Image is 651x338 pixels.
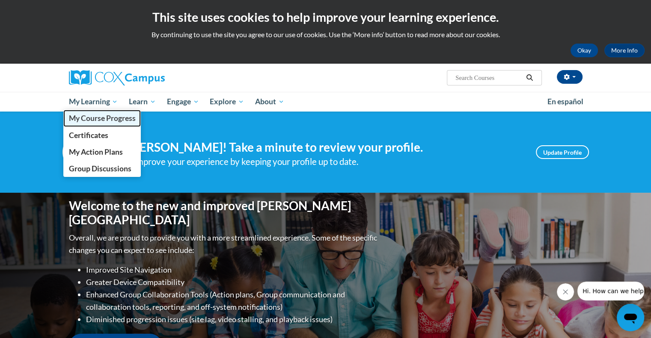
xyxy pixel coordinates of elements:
[69,70,232,85] a: Cox Campus
[167,97,199,107] span: Engage
[455,73,523,83] input: Search Courses
[63,92,124,112] a: My Learning
[56,92,595,112] div: Main menu
[86,288,379,313] li: Enhanced Group Collaboration Tools (Action plans, Group communication and collaboration tools, re...
[63,127,141,144] a: Certificates
[523,73,536,83] button: Search
[571,44,598,57] button: Okay
[6,30,645,39] p: By continuing to use the site you agree to our use of cookies. Use the ‘More info’ button to read...
[68,114,135,123] span: My Course Progress
[547,97,583,106] span: En español
[542,93,589,111] a: En español
[5,6,69,13] span: Hi. How can we help?
[617,304,644,331] iframe: Button to launch messaging window
[86,313,379,326] li: Diminished progression issues (site lag, video stalling, and playback issues)
[68,131,108,140] span: Certificates
[86,264,379,276] li: Improved Site Navigation
[604,44,645,57] a: More Info
[557,283,574,300] iframe: Close message
[204,92,250,112] a: Explore
[255,97,284,107] span: About
[62,133,101,171] img: Profile Image
[536,145,589,159] a: Update Profile
[577,282,644,300] iframe: Message from company
[250,92,290,112] a: About
[63,160,141,177] a: Group Discussions
[129,97,156,107] span: Learn
[68,147,122,156] span: My Action Plans
[68,97,118,107] span: My Learning
[557,70,583,84] button: Account Settings
[63,110,141,126] a: My Course Progress
[69,199,379,227] h1: Welcome to the new and improved [PERSON_NAME][GEOGRAPHIC_DATA]
[69,232,379,256] p: Overall, we are proud to provide you with a more streamlined experience. Some of the specific cha...
[86,276,379,288] li: Greater Device Compatibility
[69,70,165,85] img: Cox Campus
[210,97,244,107] span: Explore
[63,144,141,160] a: My Action Plans
[123,92,161,112] a: Learn
[114,155,523,169] div: Help improve your experience by keeping your profile up to date.
[161,92,205,112] a: Engage
[68,164,131,173] span: Group Discussions
[6,9,645,26] h2: This site uses cookies to help improve your learning experience.
[114,140,523,155] h4: Hi [PERSON_NAME]! Take a minute to review your profile.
